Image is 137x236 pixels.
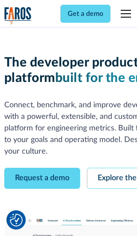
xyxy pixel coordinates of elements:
[4,168,80,189] a: Request a demo
[10,214,23,227] img: Revisit consent button
[116,3,133,24] div: menu
[10,214,23,227] button: Cookie Settings
[4,7,32,24] img: Logo of the analytics and reporting company Faros.
[4,7,32,24] a: home
[60,5,110,23] a: Get a demo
